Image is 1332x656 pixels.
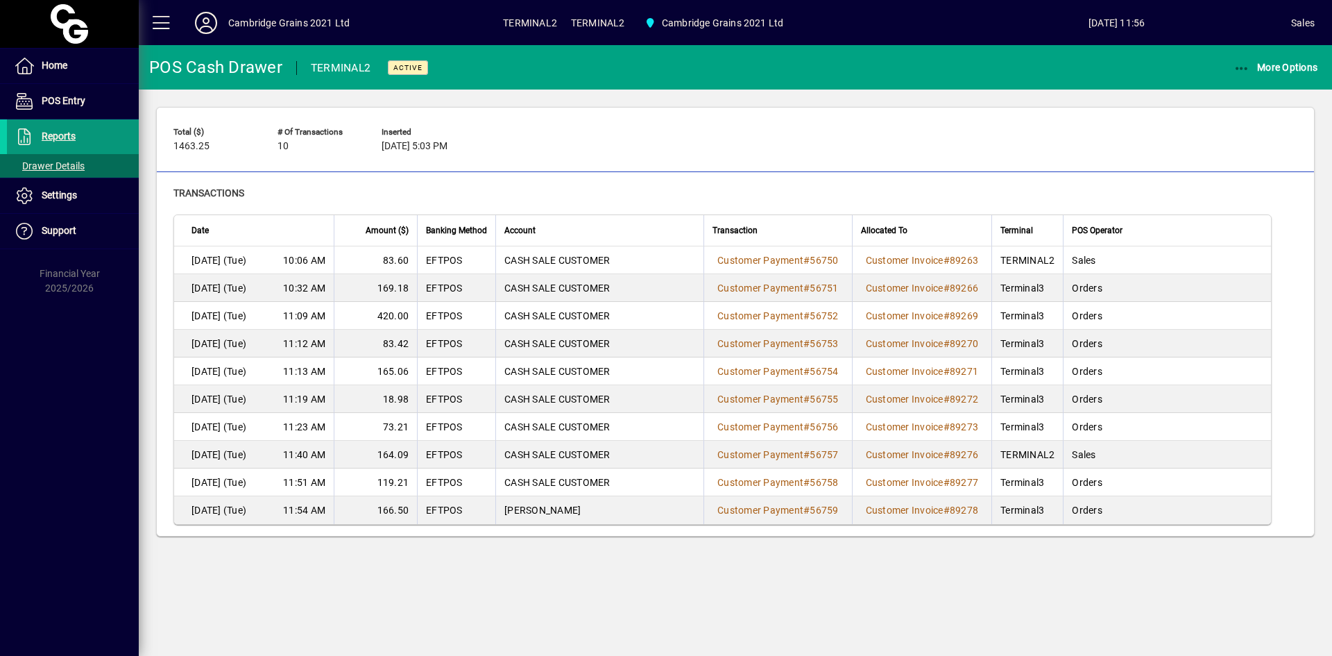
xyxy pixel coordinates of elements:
span: 11:09 AM [283,309,325,323]
span: 11:19 AM [283,392,325,406]
a: Customer Payment#56752 [712,308,844,323]
span: # [943,394,950,405]
div: Cambridge Grains 2021 Ltd [228,12,350,34]
td: [PERSON_NAME] [495,496,703,524]
span: # [803,255,810,266]
span: 10:32 AM [283,281,325,295]
td: EFTPOS [417,496,495,524]
td: Orders [1063,413,1271,441]
span: [DATE] (Tue) [191,420,246,434]
a: Customer Invoice#89276 [861,447,984,462]
td: Orders [1063,274,1271,302]
td: EFTPOS [417,302,495,330]
td: CASH SALE CUSTOMER [495,358,703,385]
span: 89269 [950,310,978,321]
span: [DATE] (Tue) [191,309,246,323]
td: Terminal3 [991,385,1063,413]
td: 420.00 [334,302,417,330]
td: Terminal3 [991,496,1063,524]
span: Customer Invoice [866,366,943,377]
span: [DATE] (Tue) [191,364,246,378]
span: # [943,421,950,432]
a: Customer Invoice#89266 [861,280,984,296]
td: 73.21 [334,413,417,441]
td: CASH SALE CUSTOMER [495,469,703,496]
td: EFTPOS [417,330,495,358]
span: Customer Payment [717,338,803,349]
span: 11:13 AM [283,364,325,378]
a: Home [7,49,139,83]
span: Inserted [382,128,465,137]
td: Orders [1063,302,1271,330]
a: Customer Payment#56757 [712,447,844,462]
td: TERMINAL2 [991,441,1063,469]
td: Terminal3 [991,302,1063,330]
span: # [943,310,950,321]
span: Customer Invoice [866,449,943,460]
td: CASH SALE CUSTOMER [495,441,703,469]
a: POS Entry [7,84,139,119]
td: EFTPOS [417,358,495,385]
span: 89270 [950,338,978,349]
span: 11:54 AM [283,503,325,517]
a: Customer Invoice#89271 [861,364,984,379]
span: # of Transactions [277,128,361,137]
a: Customer Invoice#89269 [861,308,984,323]
a: Drawer Details [7,154,139,178]
span: Customer Invoice [866,421,943,432]
td: EFTPOS [417,413,495,441]
td: CASH SALE CUSTOMER [495,274,703,302]
span: TERMINAL2 [571,12,625,34]
td: 166.50 [334,496,417,524]
span: 10:06 AM [283,253,325,267]
span: Drawer Details [14,160,85,171]
span: # [803,310,810,321]
a: Customer Payment#56758 [712,475,844,490]
td: CASH SALE CUSTOMER [495,330,703,358]
a: Customer Payment#56756 [712,419,844,435]
span: [DATE] (Tue) [191,253,246,267]
span: 89272 [950,394,978,405]
span: # [803,338,810,349]
span: Total ($) [173,128,257,137]
span: [DATE] 5:03 PM [382,141,447,152]
span: 10 [277,141,289,152]
span: 89271 [950,366,978,377]
span: Customer Payment [717,310,803,321]
a: Customer Invoice#89263 [861,253,984,268]
span: 56756 [810,421,838,432]
button: Profile [184,10,228,35]
td: Orders [1063,358,1271,385]
td: Orders [1063,496,1271,524]
span: Customer Payment [717,477,803,488]
span: 56758 [810,477,838,488]
span: Settings [42,190,77,201]
span: Customer Payment [717,449,803,460]
span: Customer Invoice [866,505,943,516]
td: 83.42 [334,330,417,358]
span: [DATE] (Tue) [191,392,246,406]
span: 11:40 AM [283,448,325,462]
span: Cambridge Grains 2021 Ltd [662,12,783,34]
span: Amount ($) [366,223,409,238]
span: # [943,338,950,349]
td: CASH SALE CUSTOMER [495,246,703,274]
td: Terminal3 [991,469,1063,496]
a: Customer Payment#56754 [712,364,844,379]
td: 164.09 [334,441,417,469]
span: 89266 [950,283,978,294]
a: Customer Payment#56759 [712,503,844,518]
div: POS Cash Drawer [149,56,282,78]
span: 56751 [810,283,838,294]
td: 18.98 [334,385,417,413]
td: Orders [1063,330,1271,358]
span: 56750 [810,255,838,266]
td: 165.06 [334,358,417,385]
span: 56752 [810,310,838,321]
a: Settings [7,178,139,213]
span: 56755 [810,394,838,405]
span: # [803,283,810,294]
td: EFTPOS [417,246,495,274]
td: 119.21 [334,469,417,496]
td: EFTPOS [417,469,495,496]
